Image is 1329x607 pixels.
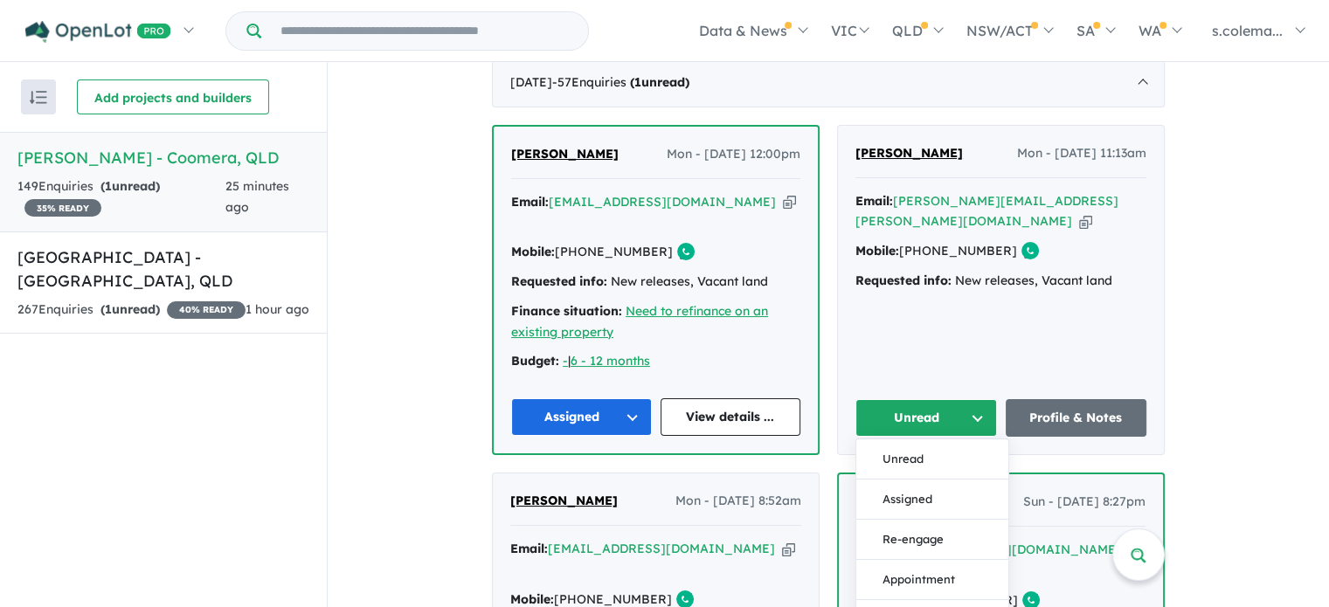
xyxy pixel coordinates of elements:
strong: Email: [855,193,893,209]
div: 267 Enquir ies [17,300,246,321]
button: Unread [855,399,997,437]
span: 1 hour ago [246,301,309,317]
span: 25 minutes ago [225,178,289,215]
a: 6 - 12 months [571,353,650,369]
a: [EMAIL_ADDRESS][DOMAIN_NAME] [549,194,776,210]
img: Openlot PRO Logo White [25,21,171,43]
strong: ( unread) [630,74,689,90]
input: Try estate name, suburb, builder or developer [265,12,585,50]
a: View details ... [661,398,801,436]
a: [EMAIL_ADDRESS][DOMAIN_NAME] [548,541,775,556]
button: Appointment [856,560,1008,600]
div: [DATE] [492,59,1165,107]
a: - [563,353,568,369]
strong: Requested info: [511,273,607,289]
span: [PERSON_NAME] [855,145,963,161]
a: Need to refinance on an existing property [511,303,768,340]
button: Unread [856,439,1008,479]
strong: Finance situation: [511,303,622,319]
div: New releases, Vacant land [511,272,800,293]
button: Assigned [856,479,1008,520]
strong: Budget: [511,353,559,369]
strong: ( unread) [100,301,160,317]
button: Copy [1079,212,1092,231]
button: Copy [782,540,795,558]
span: 1 [105,301,112,317]
strong: Requested info: [855,272,952,288]
div: 149 Enquir ies [17,176,225,218]
img: sort.svg [30,91,47,104]
strong: Email: [511,194,549,210]
a: [PERSON_NAME][EMAIL_ADDRESS][PERSON_NAME][DOMAIN_NAME] [855,193,1118,230]
a: [PHONE_NUMBER] [554,591,672,607]
span: 1 [105,178,112,194]
span: 35 % READY [24,199,101,217]
strong: ( unread) [100,178,160,194]
a: [PERSON_NAME] [855,143,963,164]
span: s.colema... [1212,22,1283,39]
strong: Mobile: [510,591,554,607]
span: 1 [634,74,641,90]
a: [PHONE_NUMBER] [899,243,1017,259]
strong: Mobile: [855,243,899,259]
button: Add projects and builders [77,79,269,114]
h5: [PERSON_NAME] - Coomera , QLD [17,146,309,169]
div: New releases, Vacant land [855,271,1146,292]
span: [PERSON_NAME] [511,146,619,162]
strong: Mobile: [511,244,555,259]
button: Assigned [511,398,652,436]
a: [PHONE_NUMBER] [555,244,673,259]
a: [PERSON_NAME] [510,491,618,512]
a: Profile & Notes [1006,399,1147,437]
button: Copy [783,193,796,211]
span: Mon - [DATE] 11:13am [1017,143,1146,164]
h5: [GEOGRAPHIC_DATA] - [GEOGRAPHIC_DATA] , QLD [17,245,309,293]
a: [PERSON_NAME] [511,144,619,165]
span: [PERSON_NAME] [510,493,618,508]
button: Re-engage [856,520,1008,560]
span: 40 % READY [167,301,246,319]
span: Mon - [DATE] 12:00pm [667,144,800,165]
span: Mon - [DATE] 8:52am [675,491,801,512]
span: - 57 Enquir ies [552,74,689,90]
div: | [511,351,800,372]
strong: Email: [510,541,548,556]
span: Sun - [DATE] 8:27pm [1023,492,1146,513]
